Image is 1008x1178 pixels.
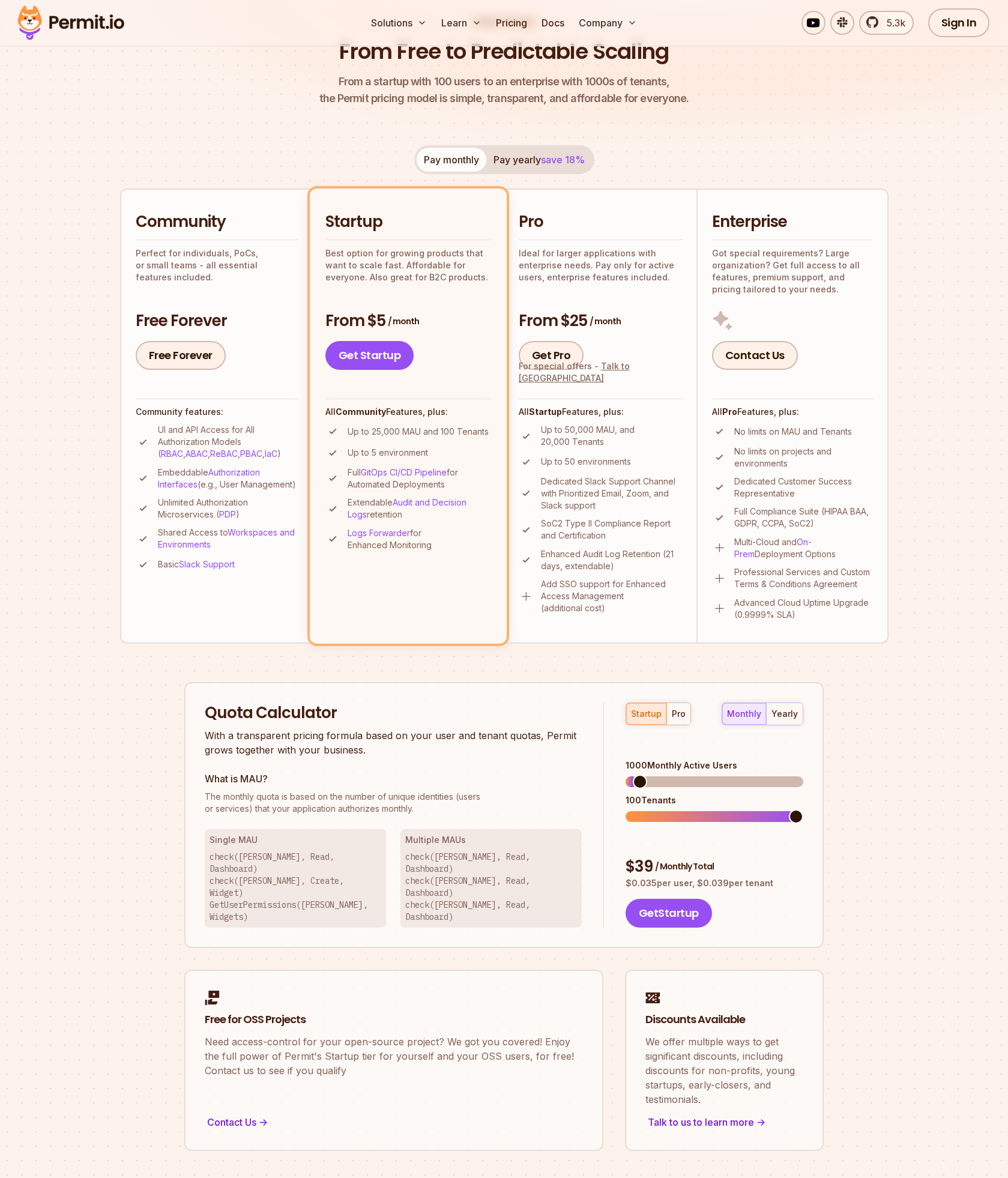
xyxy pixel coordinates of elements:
p: Up to 50,000 MAU, and 20,000 Tenants [541,424,682,448]
a: Audit and Decision Logs [348,497,466,519]
h4: Community features: [136,406,298,418]
p: Best option for growing products that want to scale fast. Affordable for everyone. Also great for... [325,247,491,283]
strong: Startup [529,406,562,417]
a: IaC [265,449,277,459]
h3: From $5 [325,310,491,332]
button: Learn [436,11,486,35]
a: Authorization Interfaces [158,467,260,489]
div: Contact Us [205,1114,583,1131]
a: RBAC [161,449,183,459]
p: or services) that your application authorizes monthly. [205,791,582,815]
a: GitOps CI/CD Pipeline [361,467,447,477]
p: Full Compliance Suite (HIPAA BAA, GDPR, CCPA, SoC2) [734,506,873,530]
p: Dedicated Customer Success Representative [734,476,873,500]
h2: Startup [325,211,491,233]
div: Talk to us to learn more [645,1114,803,1131]
button: Solutions [366,11,432,35]
p: Need access-control for your open-source project? We got you covered! Enjoy the full power of Per... [205,1035,583,1078]
p: Ideal for larger applications with enterprise needs. Pay only for active users, enterprise featur... [519,247,682,283]
h2: Free for OSS Projects [205,1012,583,1027]
div: yearly [771,708,798,720]
p: Up to 50 environments [541,456,631,468]
h2: Enterprise [712,211,873,233]
p: Professional Services and Custom Terms & Conditions Agreement [734,566,873,590]
p: check([PERSON_NAME], Read, Dashboard) check([PERSON_NAME], Read, Dashboard) check([PERSON_NAME], ... [405,851,577,923]
span: -> [756,1115,765,1129]
p: Extendable retention [348,497,491,521]
strong: Community [336,406,386,417]
p: Multi-Cloud and Deployment Options [734,536,873,560]
p: Shared Access to [158,527,298,551]
button: Company [574,11,642,35]
h2: Discounts Available [645,1012,803,1027]
a: PBAC [240,449,262,459]
p: Basic [158,558,235,570]
img: Permit logo [12,2,130,43]
div: 1000 Monthly Active Users [626,760,803,772]
a: Logs Forwarder [348,528,410,538]
h4: All Features, plus: [519,406,682,418]
a: Contact Us [712,341,798,370]
p: for Enhanced Monitoring [348,527,491,551]
a: Docs [537,11,569,35]
span: The monthly quota is based on the number of unique identities (users [205,791,582,803]
p: We offer multiple ways to get significant discounts, including discounts for non-profits, young s... [645,1035,803,1107]
h2: Pro [519,211,682,233]
p: Up to 25,000 MAU and 100 Tenants [348,426,489,438]
p: Got special requirements? Large organization? Get full access to all features, premium support, a... [712,247,873,295]
a: Sign In [928,8,990,37]
h3: Single MAU [210,834,381,846]
p: Dedicated Slack Support Channel with Prioritized Email, Zoom, and Slack support [541,476,682,512]
p: SoC2 Type II Compliance Report and Certification [541,518,682,542]
h3: Free Forever [136,310,298,332]
h4: All Features, plus: [712,406,873,418]
h3: What is MAU? [205,772,582,786]
span: / Monthly Total [655,860,714,872]
div: $ 39 [626,856,803,878]
h3: From $25 [519,310,682,332]
p: Advanced Cloud Uptime Upgrade (0.9999% SLA) [734,597,873,621]
p: check([PERSON_NAME], Read, Dashboard) check([PERSON_NAME], Create, Widget) GetUserPermissions([PE... [210,851,381,923]
button: GetStartup [626,899,712,928]
p: $ 0.035 per user, $ 0.039 per tenant [626,877,803,889]
h4: All Features, plus: [325,406,491,418]
a: Free Forever [136,341,226,370]
p: With a transparent pricing formula based on your user and tenant quotas, Permit grows together wi... [205,728,582,757]
a: Pricing [491,11,532,35]
p: Embeddable (e.g., User Management) [158,467,298,491]
p: Up to 5 environment [348,447,428,459]
a: 5.3k [859,11,914,35]
h2: Community [136,211,298,233]
p: Add SSO support for Enhanced Access Management (additional cost) [541,578,682,614]
span: / month [388,315,419,327]
span: / month [590,315,621,327]
p: UI and API Access for All Authorization Models ( , , , , ) [158,424,298,460]
a: Get Pro [519,341,584,370]
a: ABAC [186,449,208,459]
div: For special offers - [519,360,682,384]
p: Enhanced Audit Log Retention (21 days, extendable) [541,548,682,572]
p: Unlimited Authorization Microservices ( ) [158,497,298,521]
p: Perfect for individuals, PoCs, or small teams - all essential features included. [136,247,298,283]
a: ReBAC [210,449,238,459]
h1: From Free to Predictable Scaling [339,37,669,67]
span: save 18% [541,154,585,166]
a: Free for OSS ProjectsNeed access-control for your open-source project? We got you covered! Enjoy ... [184,970,603,1151]
span: -> [259,1115,268,1129]
span: 5.3k [880,16,905,30]
div: 100 Tenants [626,794,803,806]
p: the Permit pricing model is simple, transparent, and affordable for everyone. [319,73,689,107]
a: Slack Support [179,559,235,569]
strong: Pro [722,406,737,417]
p: No limits on projects and environments [734,446,873,470]
p: Full for Automated Deployments [348,467,491,491]
a: PDP [219,509,236,519]
div: pro [672,708,686,720]
span: From a startup with 100 users to an enterprise with 1000s of tenants, [319,73,689,90]
p: No limits on MAU and Tenants [734,426,852,438]
a: Discounts AvailableWe offer multiple ways to get significant discounts, including discounts for n... [625,970,824,1151]
h3: Multiple MAUs [405,834,577,846]
a: Get Startup [325,341,414,370]
a: On-Prem [734,537,812,559]
h2: Quota Calculator [205,702,582,724]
